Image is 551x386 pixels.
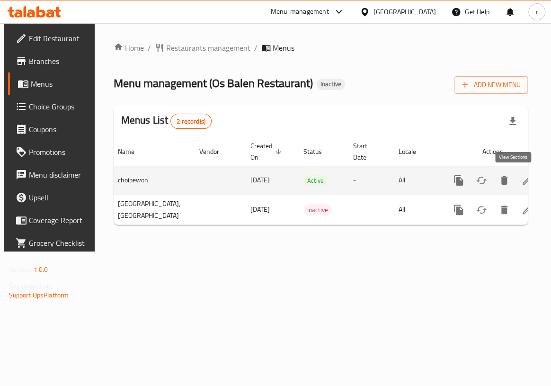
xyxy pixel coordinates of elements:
span: Vendor [199,146,231,157]
div: Total records count [170,114,212,129]
div: Inactive [317,79,345,90]
a: View Sections [515,198,538,221]
a: Upsell [8,186,96,209]
li: / [148,42,151,54]
span: Version: [9,263,32,276]
td: choibewon [110,166,192,195]
div: Export file [501,110,524,133]
span: Status [303,146,334,157]
button: Add New Menu [454,76,528,94]
span: [DATE] [250,203,270,215]
span: Grocery Checklist [29,237,89,249]
a: Coverage Report [8,209,96,232]
span: Promotions [29,146,89,158]
button: more [447,169,470,192]
span: Branches [29,55,89,67]
a: Branches [8,50,96,72]
span: r [535,7,538,17]
span: Choice Groups [29,101,89,112]
span: Menu disclaimer [29,169,89,180]
a: Support.OpsPlatform [9,289,69,301]
td: - [346,195,391,224]
table: enhanced table [65,137,546,225]
h2: Menus List [121,113,212,129]
a: Choice Groups [8,95,96,118]
nav: breadcrumb [114,42,528,54]
div: Menu-management [271,6,329,18]
td: All [391,166,440,195]
li: / [254,42,258,54]
span: Name [118,146,147,157]
a: Edit Restaurant [8,27,96,50]
a: Restaurants management [155,42,250,54]
td: [GEOGRAPHIC_DATA],[GEOGRAPHIC_DATA] [110,195,192,224]
span: Coverage Report [29,215,89,226]
a: Grocery Checklist [8,232,96,254]
td: - [346,166,391,195]
span: 1.0.0 [34,263,48,276]
span: Get support on: [9,279,53,292]
span: Add New Menu [462,79,520,91]
button: Change Status [470,198,493,221]
span: Restaurants management [166,42,250,54]
span: Locale [399,146,428,157]
span: 2 record(s) [171,117,211,126]
a: Menus [8,72,96,95]
a: Promotions [8,141,96,163]
span: [DATE] [250,174,270,186]
span: Inactive [303,205,332,215]
span: Start Date [353,140,380,163]
span: Menus [273,42,294,54]
span: Active [303,175,328,186]
span: Menu management ( Os Balen Restaurant ) [114,72,313,94]
span: Coupons [29,124,89,135]
div: [GEOGRAPHIC_DATA] [373,7,436,17]
th: Actions [440,137,546,166]
a: Home [114,42,144,54]
td: All [391,195,440,224]
span: Menus [31,78,89,90]
button: more [447,198,470,221]
button: Delete menu [493,198,515,221]
a: Coupons [8,118,96,141]
span: Upsell [29,192,89,203]
span: Created On [250,140,284,163]
span: Inactive [317,80,345,88]
a: Menu disclaimer [8,163,96,186]
span: Edit Restaurant [29,33,89,44]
